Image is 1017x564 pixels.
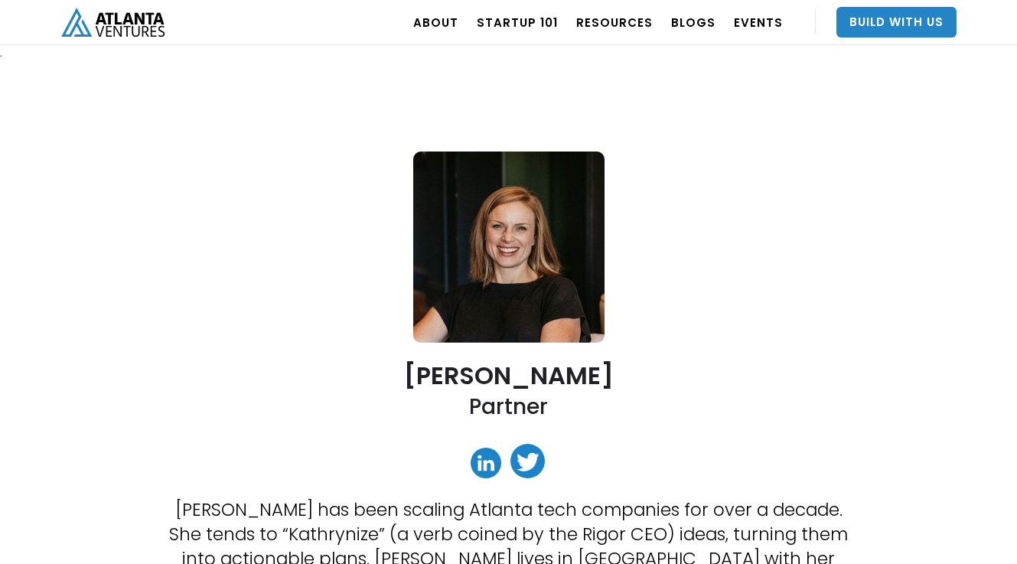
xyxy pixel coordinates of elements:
[404,362,614,389] h2: [PERSON_NAME]
[477,1,558,44] a: Startup 101
[836,7,957,37] a: Build With Us
[734,1,783,44] a: EVENTS
[576,1,653,44] a: RESOURCES
[413,1,458,44] a: ABOUT
[671,1,715,44] a: BLOGS
[469,393,548,421] h2: Partner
